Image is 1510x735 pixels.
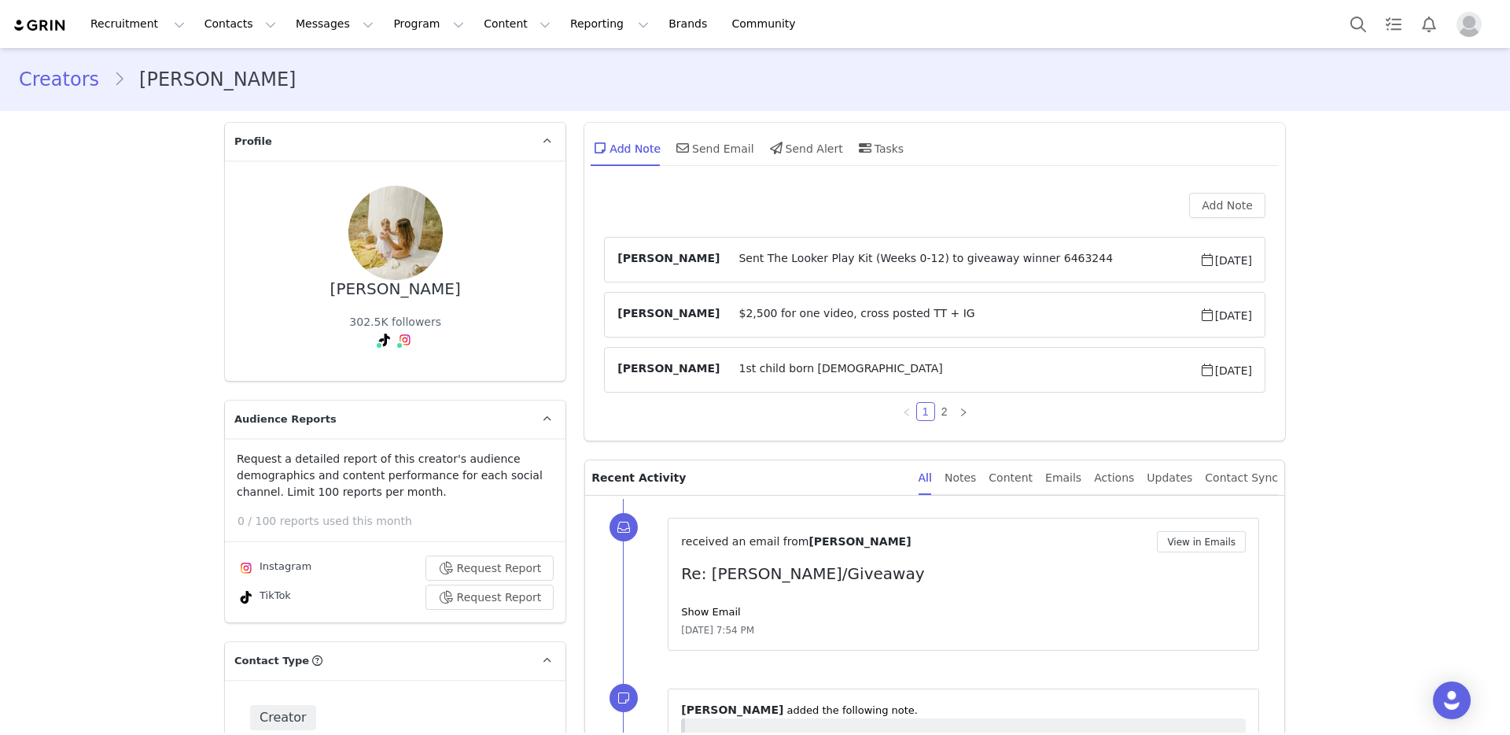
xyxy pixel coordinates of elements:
div: Content [989,460,1033,496]
span: Audience Reports [234,412,337,427]
i: icon: left [902,408,912,417]
div: All [919,460,932,496]
div: Emails [1045,460,1081,496]
button: Profile [1447,12,1497,37]
span: Creator [250,705,316,730]
span: [DATE] [1199,305,1252,324]
a: Creators [19,65,113,94]
img: instagram.svg [240,562,252,574]
img: instagram.svg [399,334,411,346]
div: Contact Sync [1205,460,1278,496]
div: Actions [1094,460,1134,496]
li: Next Page [954,402,973,421]
button: Messages [286,6,383,42]
p: Re: [PERSON_NAME]/Giveaway [681,562,1246,585]
span: [PERSON_NAME] [617,360,720,379]
div: Send Alert [767,129,843,167]
div: Tasks [856,129,904,167]
span: $2,500 for one video, cross posted TT + IG [720,305,1199,324]
button: Contacts [195,6,285,42]
button: Notifications [1412,6,1446,42]
li: 2 [935,402,954,421]
div: TikTok [237,588,291,607]
img: 1bbcbdaf-4273-4c7d-9cc9-61bef9b66c54.jpg [348,186,443,280]
div: Updates [1147,460,1192,496]
a: Brands [659,6,721,42]
li: 1 [916,402,935,421]
img: grin logo [13,18,68,33]
button: Program [384,6,473,42]
div: Add Note [591,129,661,167]
button: Recruitment [81,6,194,42]
a: 2 [936,403,953,420]
span: Profile [234,134,272,150]
div: Notes [945,460,976,496]
p: Request a detailed report of this creator's audience demographics and content performance for eac... [237,451,554,500]
button: Request Report [425,585,554,610]
span: 1st child born [DEMOGRAPHIC_DATA] [720,360,1199,379]
p: Recent Activity [591,460,905,495]
a: 1 [917,403,934,420]
span: Sent The Looker Play Kit (Weeks 0-12) to giveaway winner 6463244 [720,250,1199,269]
span: [DATE] [1199,250,1252,269]
div: Instagram [237,559,311,578]
span: [PERSON_NAME] [808,535,911,548]
p: 0 / 100 reports used this month [238,513,565,530]
span: received an email from [681,535,808,548]
i: icon: right [959,408,968,417]
span: [PERSON_NAME] [617,250,720,269]
span: [DATE] 7:54 PM [681,623,754,637]
div: [PERSON_NAME] [330,280,461,298]
a: Show Email [681,606,740,618]
span: [PERSON_NAME] [681,704,783,716]
p: ⁨ ⁩ ⁨added⁩ the following note. [681,702,1246,718]
a: Community [723,6,812,42]
li: Previous Page [897,402,916,421]
span: [DATE] [1199,360,1252,379]
button: Search [1341,6,1376,42]
span: Contact Type [234,653,309,669]
a: Tasks [1376,6,1411,42]
div: Send Email [673,129,754,167]
div: Open Intercom Messenger [1433,681,1471,719]
button: Add Note [1189,193,1265,218]
img: placeholder-profile.jpg [1457,12,1482,37]
span: [PERSON_NAME] [617,305,720,324]
div: 302.5K followers [349,314,441,331]
button: Request Report [425,556,554,581]
button: View in Emails [1157,531,1246,552]
button: Reporting [561,6,658,42]
button: Content [474,6,560,42]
